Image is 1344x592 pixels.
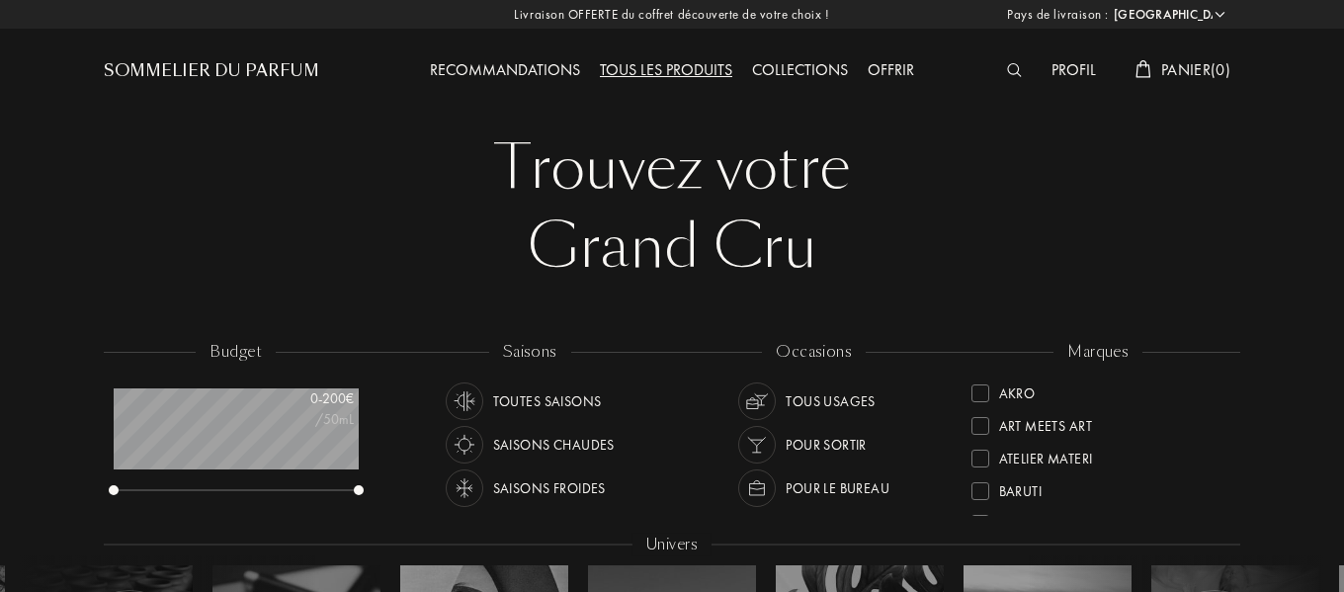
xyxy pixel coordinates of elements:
[999,507,1097,534] div: Binet-Papillon
[451,387,478,415] img: usage_season_average_white.svg
[999,409,1092,436] div: Art Meets Art
[420,58,590,84] div: Recommandations
[1161,59,1230,80] span: Panier ( 0 )
[420,59,590,80] a: Recommandations
[493,426,615,464] div: Saisons chaudes
[786,426,867,464] div: Pour sortir
[743,387,771,415] img: usage_occasion_all_white.svg
[999,474,1043,501] div: Baruti
[1135,60,1151,78] img: cart_white.svg
[1042,58,1106,84] div: Profil
[742,58,858,84] div: Collections
[762,341,866,364] div: occasions
[255,388,354,409] div: 0 - 200 €
[451,431,478,459] img: usage_season_hot_white.svg
[590,58,742,84] div: Tous les produits
[742,59,858,80] a: Collections
[786,469,889,507] div: Pour le bureau
[858,59,924,80] a: Offrir
[196,341,276,364] div: budget
[119,208,1225,287] div: Grand Cru
[493,469,606,507] div: Saisons froides
[858,58,924,84] div: Offrir
[119,128,1225,208] div: Trouvez votre
[786,382,876,420] div: Tous usages
[1053,341,1142,364] div: marques
[632,534,712,556] div: Univers
[1007,5,1109,25] span: Pays de livraison :
[255,409,354,430] div: /50mL
[743,474,771,502] img: usage_occasion_work_white.svg
[590,59,742,80] a: Tous les produits
[489,341,571,364] div: saisons
[493,382,602,420] div: Toutes saisons
[1007,63,1022,77] img: search_icn_white.svg
[1042,59,1106,80] a: Profil
[999,377,1036,403] div: Akro
[999,442,1093,468] div: Atelier Materi
[743,431,771,459] img: usage_occasion_party_white.svg
[104,59,319,83] a: Sommelier du Parfum
[451,474,478,502] img: usage_season_cold_white.svg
